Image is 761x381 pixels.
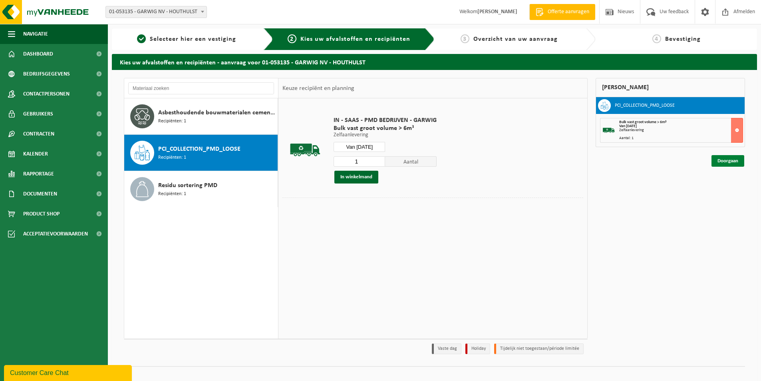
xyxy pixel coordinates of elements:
a: Offerte aanvragen [529,4,595,20]
span: Kies uw afvalstoffen en recipiënten [300,36,410,42]
h3: PCI_COLLECTION_PMD_LOOSE [615,99,675,112]
span: Asbesthoudende bouwmaterialen cementgebonden (hechtgebonden) [158,108,276,118]
span: Aantal [385,156,437,167]
span: Navigatie [23,24,48,44]
li: Tijdelijk niet toegestaan/période limitée [494,343,584,354]
a: 1Selecteer hier een vestiging [116,34,257,44]
span: Contracten [23,124,54,144]
li: Holiday [465,343,490,354]
span: Contactpersonen [23,84,70,104]
span: PCI_COLLECTION_PMD_LOOSE [158,144,240,154]
span: 01-053135 - GARWIG NV - HOUTHULST [106,6,207,18]
h2: Kies uw afvalstoffen en recipiënten - aanvraag voor 01-053135 - GARWIG NV - HOUTHULST [112,54,757,70]
strong: [PERSON_NAME] [477,9,517,15]
span: Dashboard [23,44,53,64]
span: Documenten [23,184,57,204]
span: Product Shop [23,204,60,224]
li: Vaste dag [432,343,461,354]
span: Bedrijfsgegevens [23,64,70,84]
button: Asbesthoudende bouwmaterialen cementgebonden (hechtgebonden) Recipiënten: 1 [124,98,278,135]
span: Bulk vast groot volume > 6m³ [619,120,666,124]
div: [PERSON_NAME] [596,78,745,97]
p: Zelfaanlevering [334,132,437,138]
div: Zelfaanlevering [619,128,743,132]
a: Doorgaan [711,155,744,167]
span: Selecteer hier een vestiging [150,36,236,42]
button: In winkelmand [334,171,378,184]
span: 3 [461,34,469,43]
strong: Van [DATE] [619,124,637,128]
input: Selecteer datum [334,142,385,152]
span: 2 [288,34,296,43]
input: Materiaal zoeken [128,82,274,94]
button: Residu sortering PMD Recipiënten: 1 [124,171,278,207]
span: Recipiënten: 1 [158,154,186,162]
span: Acceptatievoorwaarden [23,224,88,244]
div: Aantal: 1 [619,136,743,140]
div: Keuze recipiënt en planning [278,78,358,98]
button: PCI_COLLECTION_PMD_LOOSE Recipiënten: 1 [124,135,278,171]
span: Offerte aanvragen [546,8,591,16]
span: Recipiënten: 1 [158,190,186,198]
span: Overzicht van uw aanvraag [473,36,558,42]
span: IN - SAAS - PMD BEDRIJVEN - GARWIG [334,116,437,124]
span: Kalender [23,144,48,164]
span: 4 [652,34,661,43]
iframe: chat widget [4,363,133,381]
span: Rapportage [23,164,54,184]
span: Gebruikers [23,104,53,124]
span: Residu sortering PMD [158,181,217,190]
span: Recipiënten: 1 [158,118,186,125]
span: Bevestiging [665,36,701,42]
span: 1 [137,34,146,43]
span: Bulk vast groot volume > 6m³ [334,124,437,132]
